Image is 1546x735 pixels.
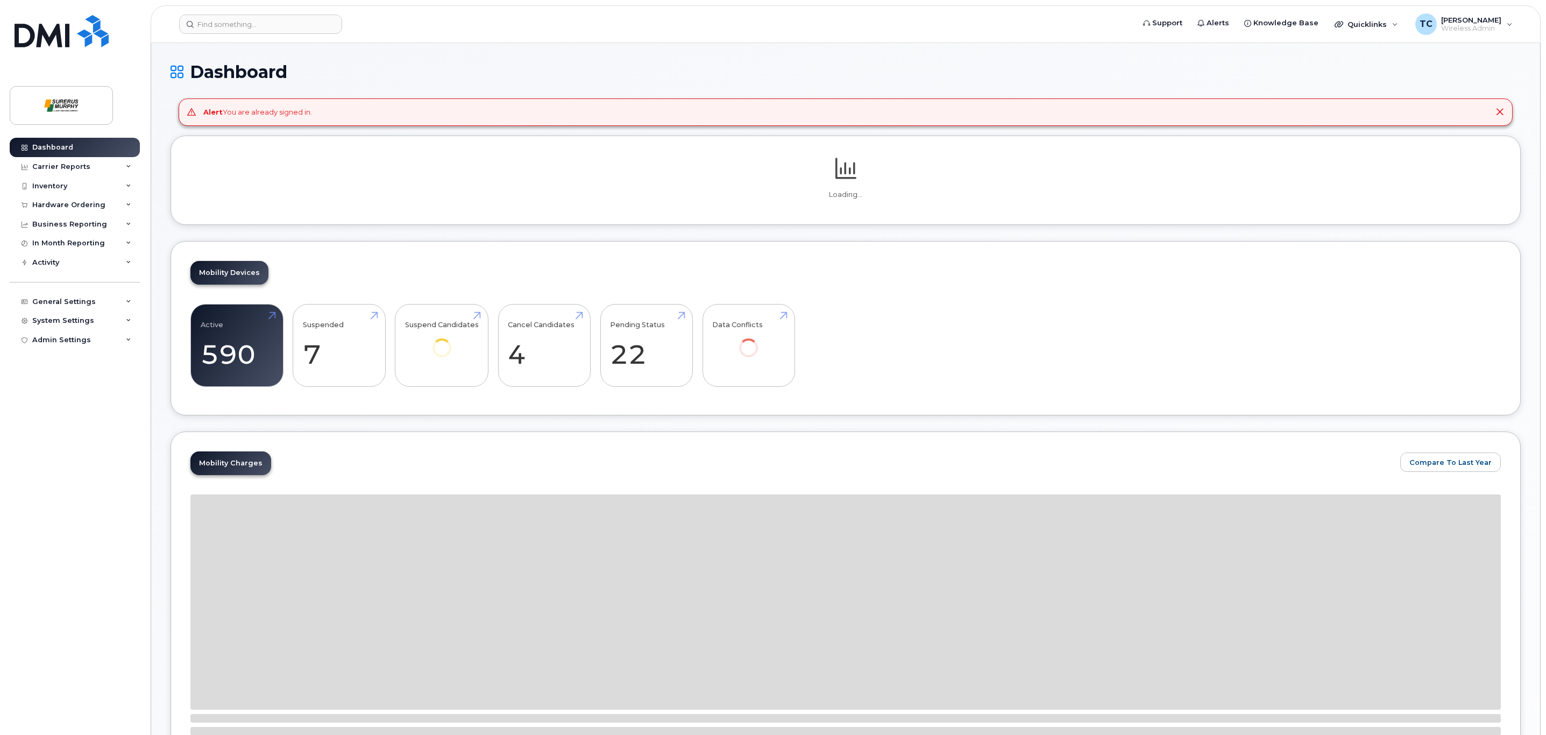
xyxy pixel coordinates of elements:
[203,107,312,117] div: You are already signed in.
[190,190,1501,200] p: Loading...
[405,310,479,372] a: Suspend Candidates
[508,310,580,381] a: Cancel Candidates 4
[190,451,271,475] a: Mobility Charges
[171,62,1521,81] h1: Dashboard
[610,310,683,381] a: Pending Status 22
[712,310,785,372] a: Data Conflicts
[303,310,375,381] a: Suspended 7
[190,261,268,285] a: Mobility Devices
[1409,457,1492,468] span: Compare To Last Year
[203,108,223,116] strong: Alert
[201,310,273,381] a: Active 590
[1400,453,1501,472] button: Compare To Last Year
